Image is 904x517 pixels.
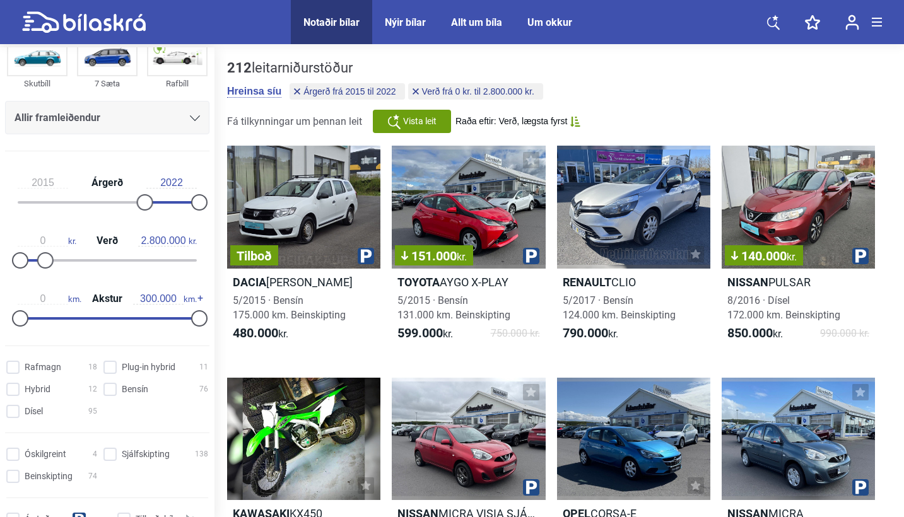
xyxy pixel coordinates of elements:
[88,383,97,396] span: 12
[727,276,768,289] b: Nissan
[88,178,126,188] span: Árgerð
[527,16,572,28] a: Um okkur
[133,293,197,305] span: km.
[18,235,76,247] span: kr.
[845,15,859,30] img: user-login.svg
[233,326,288,341] span: kr.
[397,326,453,341] span: kr.
[233,294,346,321] span: 5/2015 · Bensín 175.000 km. Beinskipting
[557,146,710,352] a: RenaultCLIO5/2017 · Bensín124.000 km. Beinskipting790.000kr.
[557,275,710,289] h2: CLIO
[722,146,875,352] a: 140.000kr.NissanPULSAR8/2016 · Dísel172.000 km. Beinskipting850.000kr.990.000 kr.
[408,83,543,100] button: Verð frá 0 kr. til 2.800.000 kr.
[88,361,97,374] span: 18
[290,83,404,100] button: Árgerð frá 2015 til 2022
[122,383,148,396] span: Bensín
[563,276,611,289] b: Renault
[7,76,68,91] div: Skutbíll
[233,276,266,289] b: Dacia
[122,361,175,374] span: Plug-in hybrid
[731,250,797,262] span: 140.000
[227,85,281,98] button: Hreinsa síu
[18,293,81,305] span: km.
[563,326,618,341] span: kr.
[787,251,797,263] span: kr.
[422,87,534,96] span: Verð frá 0 kr. til 2.800.000 kr.
[457,251,467,263] span: kr.
[227,115,362,127] span: Fá tilkynningar um þennan leit
[401,250,467,262] span: 151.000
[392,146,545,352] a: 151.000kr.ToyotaAYGO X-PLAY5/2015 · Bensín131.000 km. Beinskipting599.000kr.750.000 kr.
[563,325,608,340] b: 790.000
[89,294,126,304] span: Akstur
[88,405,97,418] span: 95
[93,236,121,246] span: Verð
[491,326,540,341] span: 750.000 kr.
[392,275,545,289] h2: AYGO X-PLAY
[852,479,869,496] img: parking.png
[727,326,783,341] span: kr.
[451,16,502,28] a: Allt um bíla
[88,470,97,483] span: 74
[385,16,426,28] a: Nýir bílar
[358,248,374,264] img: parking.png
[25,448,66,461] span: Óskilgreint
[25,470,73,483] span: Beinskipting
[199,361,208,374] span: 11
[303,16,360,28] a: Notaðir bílar
[77,76,138,91] div: 7 Sæta
[15,109,100,127] span: Allir framleiðendur
[227,275,380,289] h2: [PERSON_NAME]
[25,405,43,418] span: Dísel
[820,326,869,341] span: 990.000 kr.
[455,116,580,127] button: Raða eftir: Verð, lægsta fyrst
[147,76,208,91] div: Rafbíll
[25,361,61,374] span: Rafmagn
[455,116,567,127] span: Raða eftir: Verð, lægsta fyrst
[397,276,440,289] b: Toyota
[523,479,539,496] img: parking.png
[852,248,869,264] img: parking.png
[227,60,252,76] b: 212
[25,383,50,396] span: Hybrid
[227,60,546,76] div: leitarniðurstöður
[727,294,840,321] span: 8/2016 · Dísel 172.000 km. Beinskipting
[233,325,278,340] b: 480.000
[195,448,208,461] span: 138
[563,294,676,321] span: 5/2017 · Bensín 124.000 km. Beinskipting
[303,87,396,96] span: Árgerð frá 2015 til 2022
[237,250,272,262] span: Tilboð
[122,448,170,461] span: Sjálfskipting
[397,294,510,321] span: 5/2015 · Bensín 131.000 km. Beinskipting
[397,325,443,340] b: 599.000
[403,115,437,128] span: Vista leit
[199,383,208,396] span: 76
[93,448,97,461] span: 4
[138,235,197,247] span: kr.
[727,325,773,340] b: 850.000
[722,275,875,289] h2: PULSAR
[523,248,539,264] img: parking.png
[227,146,380,352] a: TilboðDacia[PERSON_NAME]5/2015 · Bensín175.000 km. Beinskipting480.000kr.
